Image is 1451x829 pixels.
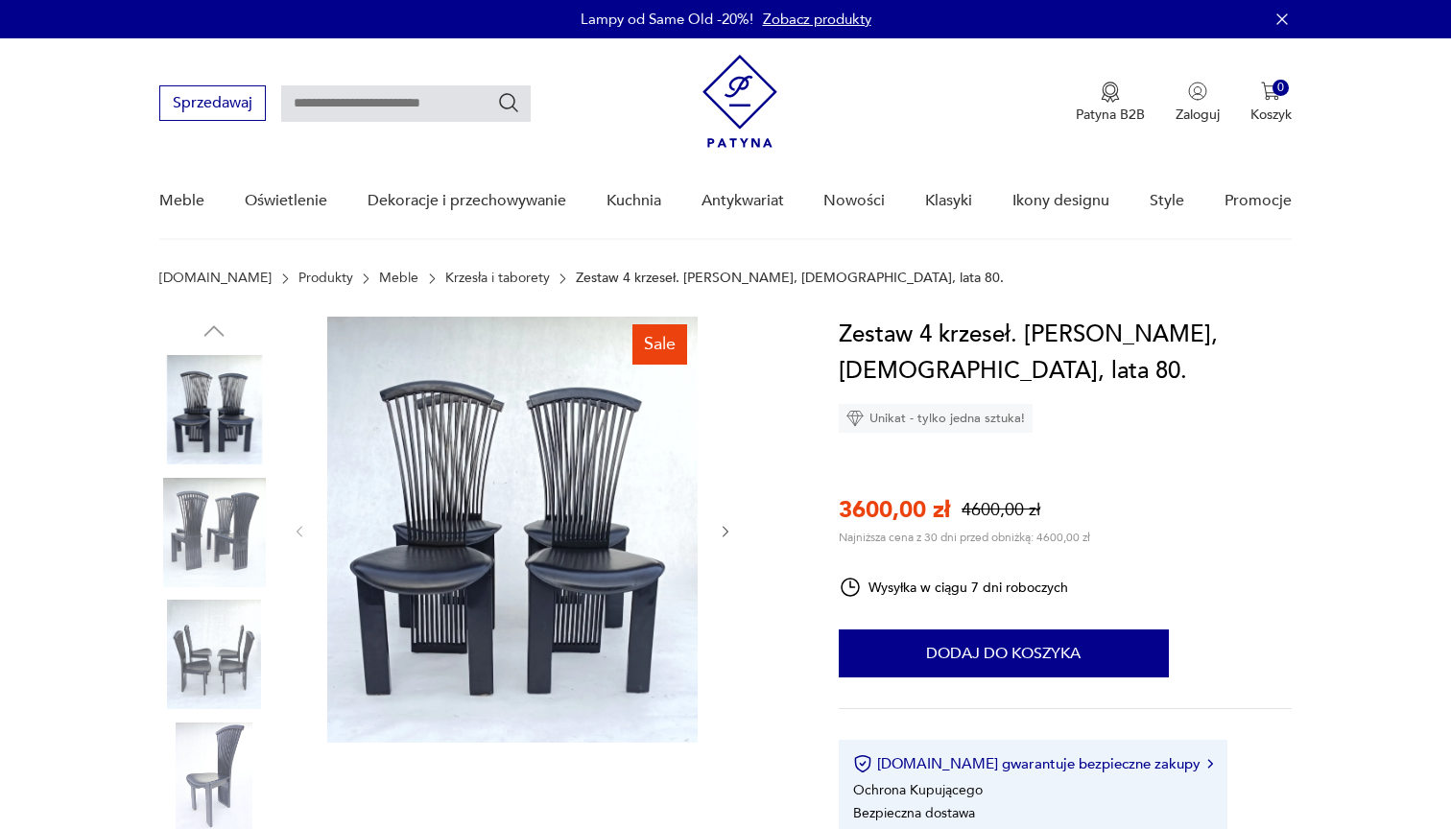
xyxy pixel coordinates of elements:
[839,404,1033,433] div: Unikat - tylko jedna sztuka!
[1076,82,1145,124] a: Ikona medaluPatyna B2B
[1250,82,1292,124] button: 0Koszyk
[1261,82,1280,101] img: Ikona koszyka
[1207,759,1213,769] img: Ikona strzałki w prawo
[1273,80,1289,96] div: 0
[379,271,418,286] a: Meble
[839,494,950,526] p: 3600,00 zł
[581,10,753,29] p: Lampy od Same Old -20%!
[1101,82,1120,103] img: Ikona medalu
[925,164,972,238] a: Klasyki
[823,164,885,238] a: Nowości
[839,576,1069,599] div: Wysyłka w ciągu 7 dni roboczych
[576,271,1004,286] p: Zestaw 4 krzeseł. [PERSON_NAME], [DEMOGRAPHIC_DATA], lata 80.
[1076,82,1145,124] button: Patyna B2B
[632,324,687,365] div: Sale
[1176,82,1220,124] button: Zaloguj
[853,804,975,822] li: Bezpieczna dostawa
[1076,106,1145,124] p: Patyna B2B
[853,754,872,773] img: Ikona certyfikatu
[702,55,777,148] img: Patyna - sklep z meblami i dekoracjami vintage
[1012,164,1109,238] a: Ikony designu
[445,271,550,286] a: Krzesła i taborety
[1188,82,1207,101] img: Ikonka użytkownika
[1176,106,1220,124] p: Zaloguj
[1250,106,1292,124] p: Koszyk
[853,781,983,799] li: Ochrona Kupującego
[962,498,1040,522] p: 4600,00 zł
[159,271,272,286] a: [DOMAIN_NAME]
[853,754,1213,773] button: [DOMAIN_NAME] gwarantuje bezpieczne zakupy
[839,629,1169,677] button: Dodaj do koszyka
[846,410,864,427] img: Ikona diamentu
[159,164,204,238] a: Meble
[159,98,266,111] a: Sprzedawaj
[159,85,266,121] button: Sprzedawaj
[298,271,353,286] a: Produkty
[1225,164,1292,238] a: Promocje
[839,530,1090,545] p: Najniższa cena z 30 dni przed obniżką: 4600,00 zł
[159,355,269,464] img: Zdjęcie produktu Zestaw 4 krzeseł. Pietro Costantini, Włochy, lata 80.
[763,10,871,29] a: Zobacz produkty
[245,164,327,238] a: Oświetlenie
[839,317,1292,390] h1: Zestaw 4 krzeseł. [PERSON_NAME], [DEMOGRAPHIC_DATA], lata 80.
[607,164,661,238] a: Kuchnia
[1150,164,1184,238] a: Style
[159,600,269,709] img: Zdjęcie produktu Zestaw 4 krzeseł. Pietro Costantini, Włochy, lata 80.
[368,164,566,238] a: Dekoracje i przechowywanie
[327,317,698,743] img: Zdjęcie produktu Zestaw 4 krzeseł. Pietro Costantini, Włochy, lata 80.
[702,164,784,238] a: Antykwariat
[497,91,520,114] button: Szukaj
[159,478,269,587] img: Zdjęcie produktu Zestaw 4 krzeseł. Pietro Costantini, Włochy, lata 80.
